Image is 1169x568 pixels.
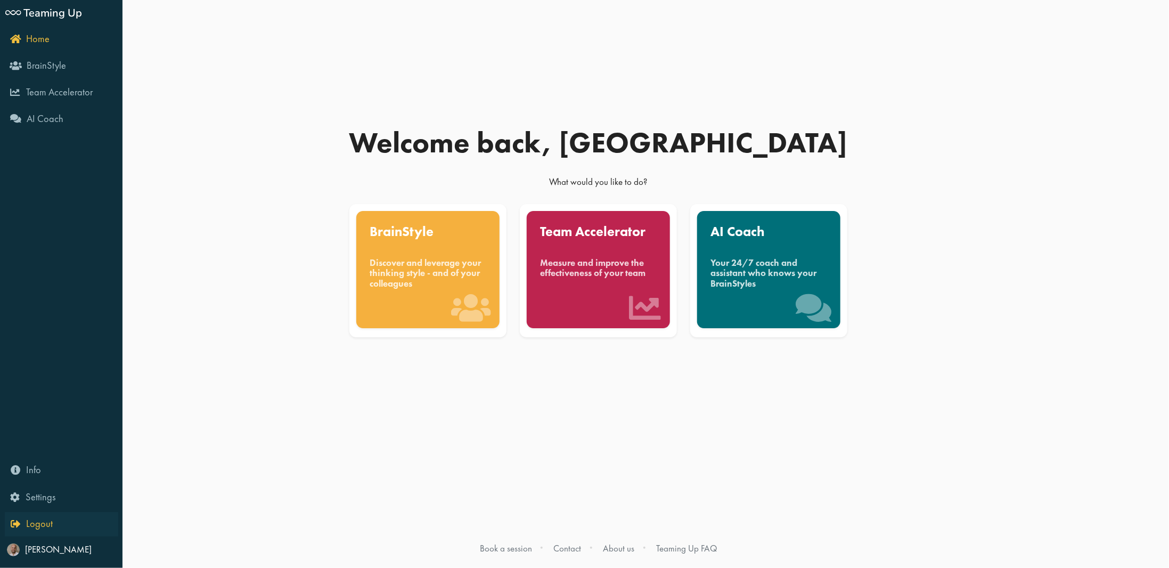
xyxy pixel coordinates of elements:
[688,204,849,337] a: AI Coach Your 24/7 coach and assistant who knows your BrainStyles
[25,543,92,555] span: [PERSON_NAME]
[23,5,82,19] span: Teaming Up
[540,225,656,239] div: Team Accelerator
[26,464,41,476] span: Info
[27,59,66,72] span: BrainStyle
[26,86,93,99] span: Team Accelerator
[5,54,118,78] a: BrainStyle
[26,517,53,530] span: Logout
[26,491,55,504] span: Settings
[710,225,827,239] div: AI Coach
[347,204,509,337] a: BrainStyle Discover and leverage your thinking style - and of your colleagues
[5,512,118,537] a: Logout
[5,485,118,509] a: Settings
[26,33,50,45] span: Home
[370,258,486,289] div: Discover and leverage your thinking style - and of your colleagues
[343,128,854,157] div: Welcome back, [GEOGRAPHIC_DATA]
[603,542,634,554] a: About us
[554,542,582,554] a: Contact
[710,258,827,289] div: Your 24/7 coach and assistant who knows your BrainStyles
[518,204,679,337] a: Team Accelerator Measure and improve the effectiveness of your team
[5,27,118,52] a: Home
[5,458,118,483] a: Info
[540,258,656,279] div: Measure and improve the effectiveness of your team
[656,542,717,554] a: Teaming Up FAQ
[343,176,854,193] div: What would you like to do?
[370,225,486,239] div: BrainStyle
[27,112,63,125] span: AI Coach
[5,107,118,132] a: AI Coach
[5,80,118,105] a: Team Accelerator
[480,542,532,554] a: Book a session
